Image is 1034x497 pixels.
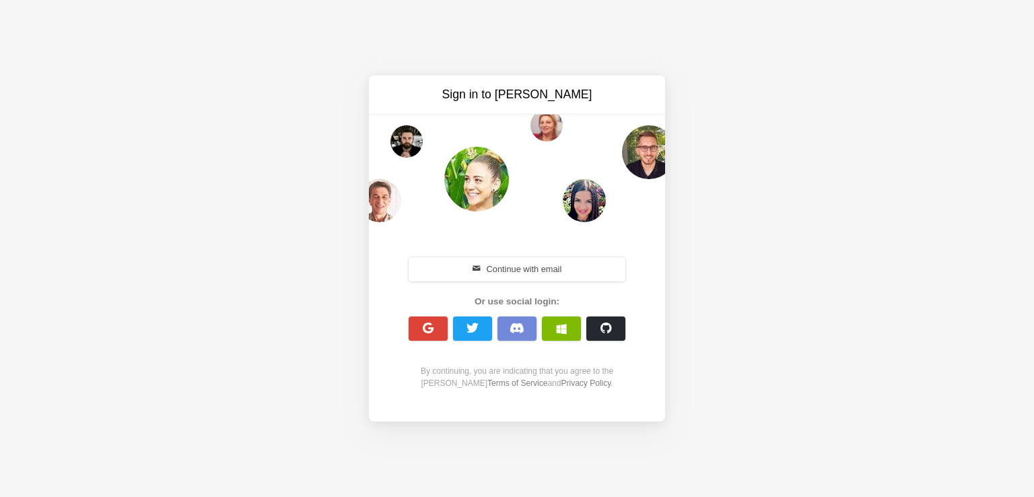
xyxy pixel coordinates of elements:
[404,86,630,103] h3: Sign in to [PERSON_NAME]
[401,365,633,389] div: By continuing, you are indicating that you agree to the [PERSON_NAME] and .
[409,257,625,281] button: Continue with email
[487,378,547,388] a: Terms of Service
[561,378,611,388] a: Privacy Policy
[401,295,633,308] div: Or use social login:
